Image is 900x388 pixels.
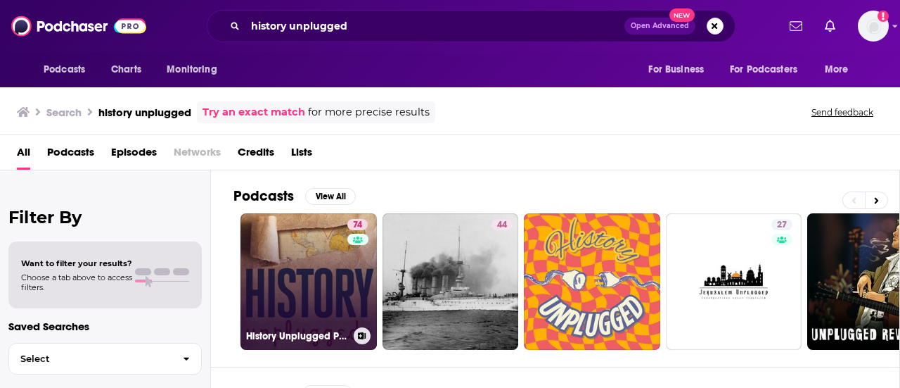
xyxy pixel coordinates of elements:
[291,141,312,170] a: Lists
[624,18,695,35] button: Open AdvancedNew
[157,56,235,83] button: open menu
[858,11,889,42] span: Logged in as psamuelson01
[858,11,889,42] button: Show profile menu
[246,330,348,342] h3: History Unplugged Podcast
[245,15,624,37] input: Search podcasts, credits, & more...
[858,11,889,42] img: User Profile
[174,141,221,170] span: Networks
[638,56,721,83] button: open menu
[47,141,94,170] a: Podcasts
[102,56,150,83] a: Charts
[17,141,30,170] a: All
[111,60,141,80] span: Charts
[730,60,797,80] span: For Podcasters
[238,141,274,170] a: Credits
[9,354,172,363] span: Select
[44,60,85,80] span: Podcasts
[202,104,305,120] a: Try an exact match
[648,60,704,80] span: For Business
[497,218,507,232] span: 44
[167,60,217,80] span: Monitoring
[305,188,356,205] button: View All
[308,104,430,120] span: for more precise results
[21,258,132,268] span: Want to filter your results?
[21,273,132,292] span: Choose a tab above to access filters.
[771,219,792,230] a: 27
[8,320,202,333] p: Saved Searches
[631,23,689,30] span: Open Advanced
[46,106,82,119] h3: Search
[721,56,818,83] button: open menu
[784,14,808,38] a: Show notifications dropdown
[8,343,202,375] button: Select
[207,10,735,42] div: Search podcasts, credits, & more...
[669,8,695,22] span: New
[819,14,841,38] a: Show notifications dropdown
[34,56,103,83] button: open menu
[815,56,866,83] button: open menu
[807,106,877,118] button: Send feedback
[98,106,191,119] h3: history unplugged
[666,213,802,350] a: 27
[233,187,356,205] a: PodcastsView All
[777,218,787,232] span: 27
[8,207,202,227] h2: Filter By
[347,219,368,230] a: 74
[233,187,294,205] h2: Podcasts
[877,11,889,22] svg: Add a profile image
[382,213,519,350] a: 44
[491,219,513,230] a: 44
[353,218,362,232] span: 74
[111,141,157,170] a: Episodes
[825,60,849,80] span: More
[11,13,146,39] img: Podchaser - Follow, Share and Rate Podcasts
[240,213,377,350] a: 74History Unplugged Podcast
